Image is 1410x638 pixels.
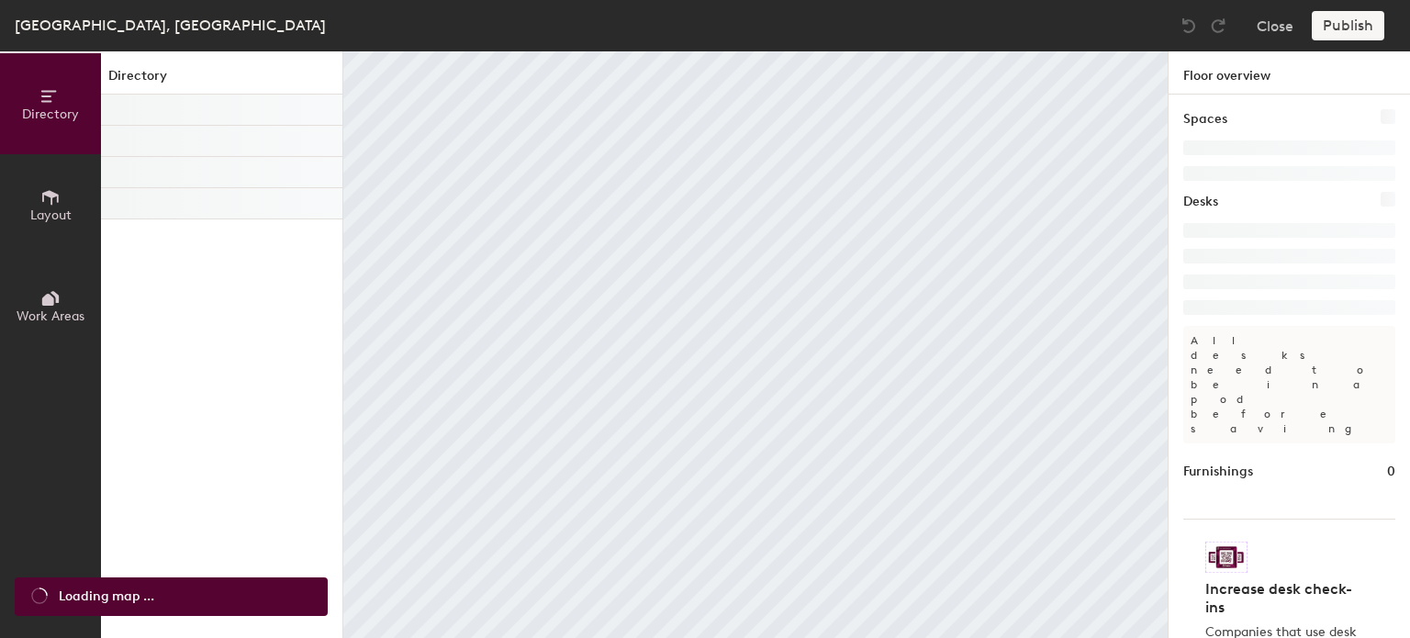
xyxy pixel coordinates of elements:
h1: Desks [1183,192,1218,212]
span: Loading map ... [59,587,154,607]
img: Undo [1180,17,1198,35]
h1: 0 [1387,462,1395,482]
h1: Furnishings [1183,462,1253,482]
button: Close [1257,11,1293,40]
img: Redo [1209,17,1227,35]
h4: Increase desk check-ins [1205,580,1362,617]
span: Layout [30,207,72,223]
span: Directory [22,106,79,122]
h1: Directory [101,66,342,95]
h1: Spaces [1183,109,1227,129]
img: Sticker logo [1205,542,1248,573]
canvas: Map [343,51,1168,638]
h1: Floor overview [1169,51,1410,95]
p: All desks need to be in a pod before saving [1183,326,1395,443]
span: Work Areas [17,308,84,324]
div: [GEOGRAPHIC_DATA], [GEOGRAPHIC_DATA] [15,14,326,37]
